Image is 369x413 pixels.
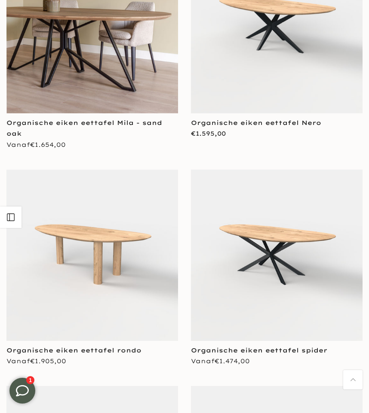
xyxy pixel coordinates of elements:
[191,346,327,354] a: Organische eiken eettafel spider
[30,357,66,365] span: €1.905,00
[1,369,44,412] iframe: toggle-frame
[191,130,226,137] span: €1.595,00
[6,119,162,137] a: Organische eiken eettafel Mila - sand oak
[6,357,66,365] span: Vanaf
[191,357,250,365] span: Vanaf
[6,346,141,354] a: Organische eiken eettafel rondo
[30,141,66,149] span: €1.654,00
[191,119,321,127] a: Organische eiken eettafel Nero
[215,357,250,365] span: €1.474,00
[343,370,363,389] a: Terug naar boven
[6,141,66,149] span: Vanaf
